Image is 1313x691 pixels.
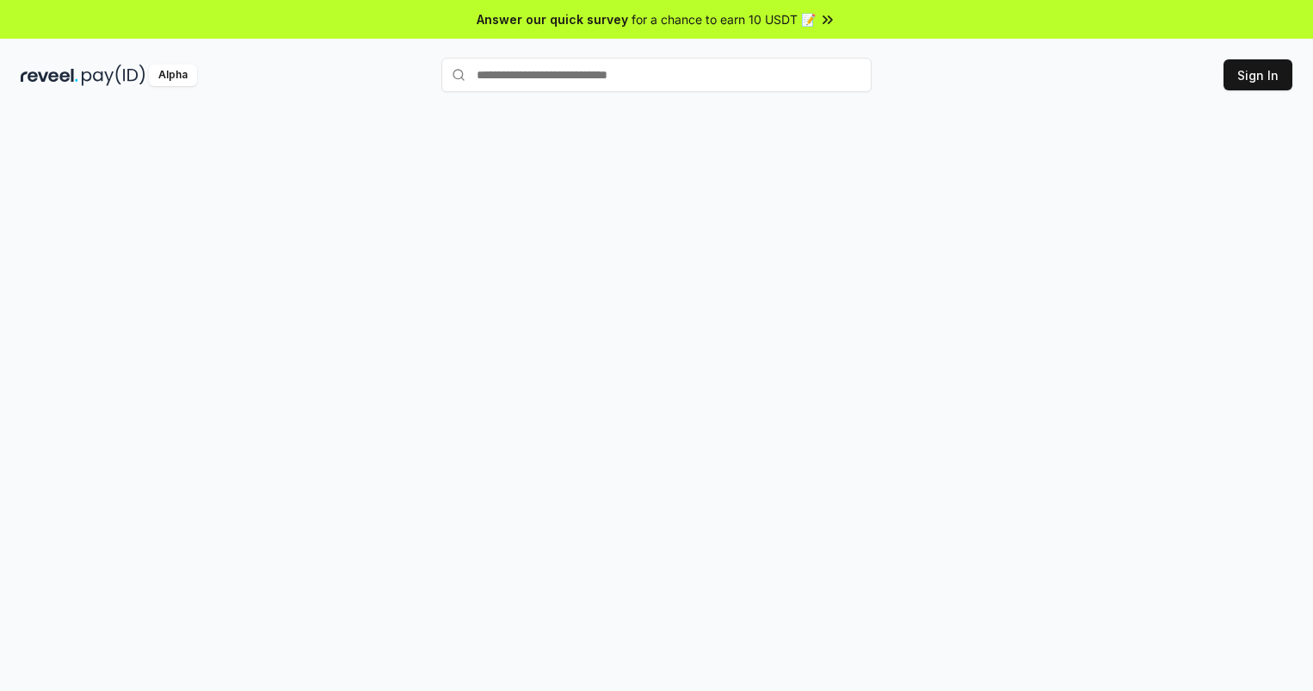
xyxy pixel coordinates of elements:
span: for a chance to earn 10 USDT 📝 [632,10,816,28]
img: reveel_dark [21,65,78,86]
span: Answer our quick survey [477,10,628,28]
div: Alpha [149,65,197,86]
button: Sign In [1224,59,1292,90]
img: pay_id [82,65,145,86]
